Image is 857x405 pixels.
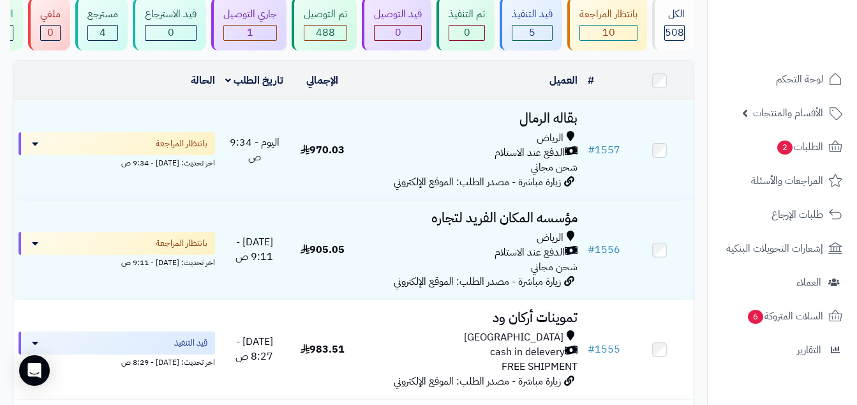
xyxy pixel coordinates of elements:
[747,309,764,325] span: 6
[230,135,279,165] span: اليوم - 9:34 ص
[145,7,197,22] div: قيد الاسترجاع
[715,335,849,365] a: التقارير
[579,7,637,22] div: بانتظار المراجعة
[512,26,552,40] div: 5
[394,374,561,389] span: زيارة مباشرة - مصدر الطلب: الموقع الإلكتروني
[588,242,595,257] span: #
[796,273,821,291] span: العملاء
[495,245,565,260] span: الدفع عند الاستلام
[449,26,484,40] div: 0
[531,259,578,275] span: شحن مجاني
[225,73,283,88] a: تاريخ الطلب
[664,7,685,22] div: الكل
[751,172,823,190] span: المراجعات والأسئلة
[502,359,578,374] span: FREE SHIPMENT
[715,301,849,332] a: السلات المتروكة6
[715,199,849,230] a: طلبات الإرجاع
[495,146,565,160] span: الدفع عند الاستلام
[235,334,273,364] span: [DATE] - 8:27 ص
[191,73,215,88] a: الحالة
[771,206,823,224] span: طلبات الإرجاع
[156,137,207,150] span: بانتظار المراجعة
[726,240,823,257] span: إشعارات التحويلات البنكية
[770,16,845,43] img: logo-2.png
[87,7,118,22] div: مسترجع
[715,132,849,162] a: الطلبات2
[19,355,215,368] div: اخر تحديث: [DATE] - 8:29 ص
[223,7,277,22] div: جاري التوصيل
[588,142,620,158] a: #1557
[665,25,684,40] span: 508
[145,26,196,40] div: 0
[301,242,345,257] span: 905.05
[156,237,207,250] span: بانتظار المراجعة
[602,25,615,40] span: 10
[19,155,215,169] div: اخر تحديث: [DATE] - 9:34 ص
[394,274,561,289] span: زيارة مباشرة - مصدر الطلب: الموقع الإلكتروني
[464,330,563,345] span: [GEOGRAPHIC_DATA]
[100,25,106,40] span: 4
[777,140,793,155] span: 2
[47,25,54,40] span: 0
[753,104,823,122] span: الأقسام والمنتجات
[588,342,595,357] span: #
[174,337,207,349] span: قيد التنفيذ
[247,25,253,40] span: 1
[361,211,578,225] h3: مؤسسه المكان الفريد لتجاره
[224,26,276,40] div: 1
[588,242,620,257] a: #1556
[168,25,174,40] span: 0
[361,111,578,126] h3: بقاله الرمال
[361,310,578,325] h3: تموينات أركان ود
[40,7,61,22] div: ملغي
[715,64,849,95] a: لوحة التحكم
[490,345,565,360] span: cash in delevery
[715,233,849,264] a: إشعارات التحويلات البنكية
[747,307,823,325] span: السلات المتروكة
[588,73,594,88] a: #
[316,25,335,40] span: 488
[301,142,345,158] span: 970.03
[449,7,485,22] div: تم التنفيذ
[394,174,561,190] span: زيارة مباشرة - مصدر الطلب: الموقع الإلكتروني
[301,342,345,357] span: 983.51
[531,160,578,175] span: شحن مجاني
[306,73,338,88] a: الإجمالي
[797,341,821,359] span: التقارير
[588,142,595,158] span: #
[41,26,60,40] div: 0
[19,355,50,386] div: Open Intercom Messenger
[529,25,535,40] span: 5
[588,342,620,357] a: #1555
[537,131,563,146] span: الرياض
[776,138,823,156] span: الطلبات
[776,70,823,88] span: لوحة التحكم
[549,73,578,88] a: العميل
[19,255,215,268] div: اخر تحديث: [DATE] - 9:11 ص
[235,234,273,264] span: [DATE] - 9:11 ص
[374,7,422,22] div: قيد التوصيل
[464,25,470,40] span: 0
[88,26,117,40] div: 4
[375,26,421,40] div: 0
[580,26,637,40] div: 10
[395,25,401,40] span: 0
[512,7,553,22] div: قيد التنفيذ
[715,165,849,196] a: المراجعات والأسئلة
[537,231,563,245] span: الرياض
[304,7,347,22] div: تم التوصيل
[715,267,849,298] a: العملاء
[304,26,347,40] div: 488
